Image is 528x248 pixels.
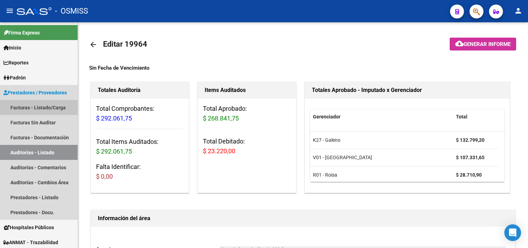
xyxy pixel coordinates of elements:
span: K27 - Galeno [313,137,340,143]
div: Sin Fecha de Vencimiento [89,64,517,72]
span: Prestadores / Proveedores [3,89,67,96]
span: $ 0,00 [96,173,113,180]
span: Total [456,114,467,119]
button: Generar informe [450,38,516,51]
span: Editar 19964 [103,40,147,48]
h3: Total Aprobado: [203,104,290,123]
strong: $ 28.710,90 [456,172,482,178]
h3: Total Items Auditados: [96,137,183,156]
mat-icon: arrow_back [89,40,97,49]
span: Generar informe [464,41,511,47]
span: Gerenciador [313,114,340,119]
h3: Total Comprobantes: [96,104,183,123]
span: V01 - [GEOGRAPHIC_DATA] [313,155,372,160]
h1: Totales Aprobado - Imputado x Gerenciador [312,85,503,96]
span: R01 - Roisa [313,172,337,178]
h3: Total Debitado: [203,137,290,156]
h1: Totales Auditoría [98,85,182,96]
span: $ 268.841,75 [203,115,239,122]
mat-icon: person [514,7,522,15]
span: Reportes [3,59,29,67]
span: Firma Express [3,29,40,37]
h3: Falta Identificar: [96,162,183,181]
datatable-header-cell: Gerenciador [310,109,453,124]
span: Padrón [3,74,26,82]
span: Hospitales Públicos [3,224,54,231]
strong: $ 107.331,65 [456,155,484,160]
span: $ 292.061,75 [96,115,132,122]
h1: Items Auditados [205,85,289,96]
span: ANMAT - Trazabilidad [3,239,58,246]
strong: $ 132.799,20 [456,137,484,143]
span: Inicio [3,44,21,52]
span: $ 23.220,00 [203,147,235,155]
span: - OSMISS [55,3,88,19]
datatable-header-cell: Total [453,109,498,124]
h1: Información del área [98,213,508,224]
div: Open Intercom Messenger [504,224,521,241]
mat-icon: cloud_download [455,39,464,48]
mat-icon: menu [6,7,14,15]
span: $ 292.061,75 [96,148,132,155]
